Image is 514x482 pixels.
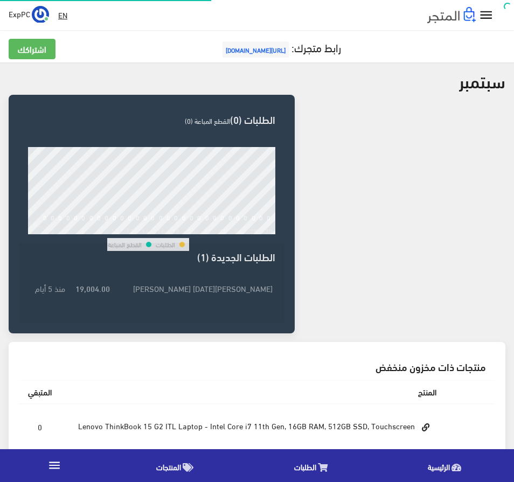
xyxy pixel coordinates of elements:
[250,227,258,234] div: 28
[60,404,445,451] td: Lenovo ThinkBook 15 G2 ITL Laptop - Intel Core i7 11th Gen, 16GB RAM, 512GB SSD, Touchscreen
[60,380,445,403] th: المنتج
[234,227,242,234] div: 26
[28,279,68,297] td: منذ 5 أيام
[223,41,289,58] span: [URL][DOMAIN_NAME]
[155,238,176,251] td: الطلبات
[157,227,165,234] div: 16
[380,452,514,479] a: الرئيسية
[28,252,275,262] h3: الطلبات الجديدة (1)
[97,227,101,234] div: 8
[32,6,49,23] img: ...
[156,460,181,473] span: المنتجات
[109,452,246,479] a: المنتجات
[107,238,142,251] td: القطع المباعة
[247,452,380,479] a: الطلبات
[28,114,275,124] h3: الطلبات (0)
[427,7,476,23] img: .
[185,114,230,127] span: القطع المباعة (0)
[19,380,60,403] th: المتبقي
[19,404,60,451] td: 0
[459,71,505,90] h2: سبتمبر
[51,227,54,234] div: 2
[47,458,61,472] i: 
[54,5,72,25] a: EN
[126,227,134,234] div: 12
[478,8,494,23] i: 
[294,460,316,473] span: الطلبات
[204,227,211,234] div: 22
[58,8,67,22] u: EN
[111,227,119,234] div: 10
[428,460,450,473] span: الرئيسية
[220,37,341,57] a: رابط متجرك:[URL][DOMAIN_NAME]
[28,361,486,372] h3: منتجات ذات مخزون منخفض
[9,7,30,20] span: ExpPC
[75,282,110,294] strong: 19,004.00
[142,227,149,234] div: 14
[9,5,49,23] a: ... ExpPC
[188,227,196,234] div: 20
[9,39,55,59] a: اشتراكك
[66,227,70,234] div: 4
[265,227,273,234] div: 30
[219,227,226,234] div: 24
[81,227,85,234] div: 6
[172,227,180,234] div: 18
[113,279,275,297] td: [PERSON_NAME][DATE] [PERSON_NAME]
